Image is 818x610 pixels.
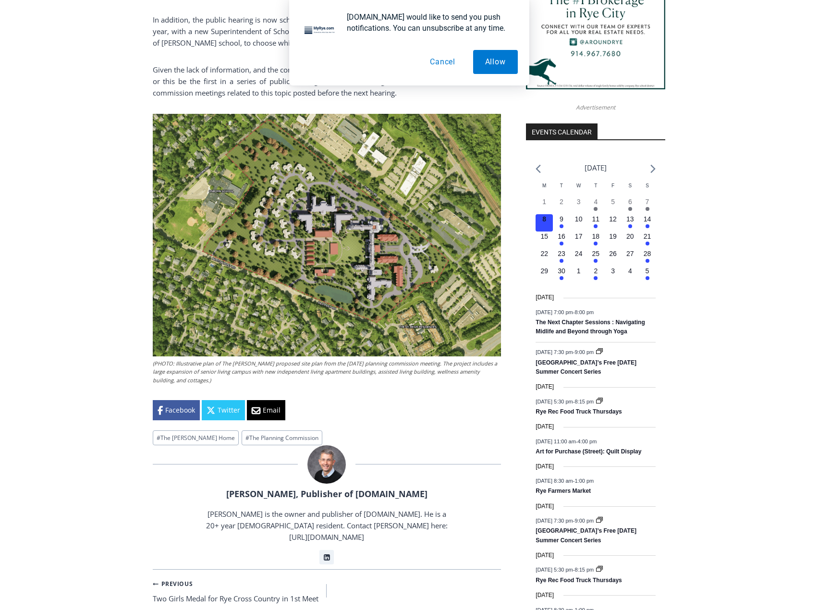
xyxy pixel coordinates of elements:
[570,182,587,197] div: Wednesday
[540,267,548,275] time: 29
[574,518,594,524] span: 9:00 pm
[566,103,625,112] span: Advertisement
[157,434,160,442] span: #
[570,266,587,283] button: 1
[592,250,600,257] time: 25
[536,438,576,444] span: [DATE] 11:00 am
[622,214,639,232] button: 13 Has events
[536,398,573,404] span: [DATE] 5:30 pm
[560,224,563,228] em: Has events
[628,198,632,206] time: 6
[626,232,634,240] time: 20
[646,183,649,188] span: S
[644,232,651,240] time: 21
[646,267,649,275] time: 5
[243,0,454,93] div: "I learned about the history of a place I’d honestly never considered even as a resident of [GEOG...
[628,207,632,211] em: Has events
[594,198,598,206] time: 4
[646,224,649,228] em: Has events
[536,518,573,524] span: [DATE] 7:30 pm
[536,293,554,302] time: [DATE]
[622,232,639,249] button: 20
[587,197,605,214] button: 4 Has events
[592,215,600,223] time: 11
[536,448,641,456] a: Art for Purchase (Street): Quilt Display
[226,488,427,500] a: [PERSON_NAME], Publisher of [DOMAIN_NAME]
[604,214,622,232] button: 12
[153,359,501,385] figcaption: (PHOTO: Illustrative plan of The [PERSON_NAME] proposed site plan from the [DATE] planning commis...
[242,430,322,445] a: #The Planning Commission
[540,250,548,257] time: 22
[622,249,639,266] button: 27
[575,250,583,257] time: 24
[153,430,239,445] a: #The [PERSON_NAME] Home
[626,215,634,223] time: 13
[587,182,605,197] div: Thursday
[536,214,553,232] button: 8
[644,250,651,257] time: 28
[536,551,554,560] time: [DATE]
[0,97,97,120] a: Open Tues. - Sun. [PHONE_NUMBER]
[536,422,554,431] time: [DATE]
[536,359,636,376] a: [GEOGRAPHIC_DATA]’s Free [DATE] Summer Concert Series
[646,198,649,206] time: 7
[575,232,583,240] time: 17
[536,249,553,266] button: 22
[536,232,553,249] button: 15
[542,183,546,188] span: M
[202,400,245,420] a: Twitter
[646,259,649,263] em: Has events
[536,518,595,524] time: -
[639,232,656,249] button: 21 Has events
[594,259,598,263] em: Has events
[609,250,617,257] time: 26
[536,567,595,573] time: -
[628,267,632,275] time: 4
[574,398,594,404] span: 8:15 pm
[594,207,598,211] em: Has events
[594,267,598,275] time: 2
[536,488,591,495] a: Rye Farmers Market
[560,215,563,223] time: 9
[560,259,563,263] em: Has events
[153,114,501,356] img: (PHOTO: Illustrative plan of The Osborn's proposed site plan from the July 10, 2025 planning comm...
[536,309,573,315] span: [DATE] 7:00 pm
[536,182,553,197] div: Monday
[609,215,617,223] time: 12
[560,242,563,245] em: Has events
[611,198,615,206] time: 5
[578,438,597,444] span: 4:00 pm
[639,182,656,197] div: Sunday
[594,242,598,245] em: Has events
[604,249,622,266] button: 26
[558,250,565,257] time: 23
[553,197,570,214] button: 2
[536,502,554,511] time: [DATE]
[646,242,649,245] em: Has events
[626,250,634,257] time: 27
[587,232,605,249] button: 18 Has events
[542,198,546,206] time: 1
[574,349,594,355] span: 9:00 pm
[536,349,595,355] time: -
[536,266,553,283] button: 29
[536,591,554,600] time: [DATE]
[536,164,541,173] a: Previous month
[628,224,632,228] em: Has events
[628,183,632,188] span: S
[526,123,598,140] h2: Events Calendar
[611,183,614,188] span: F
[536,349,573,355] span: [DATE] 7:30 pm
[560,276,563,280] em: Has events
[536,567,573,573] span: [DATE] 5:30 pm
[536,319,645,336] a: The Next Chapter Sessions : Navigating Midlife and Beyond through Yoga
[570,197,587,214] button: 3
[247,400,285,420] a: Email
[536,408,622,416] a: Rye Rec Food Truck Thursdays
[594,276,598,280] em: Has events
[553,266,570,283] button: 30 Has events
[245,434,249,442] span: #
[153,400,200,420] a: Facebook
[98,60,136,115] div: Located at [STREET_ADDRESS][PERSON_NAME]
[646,207,649,211] em: Has events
